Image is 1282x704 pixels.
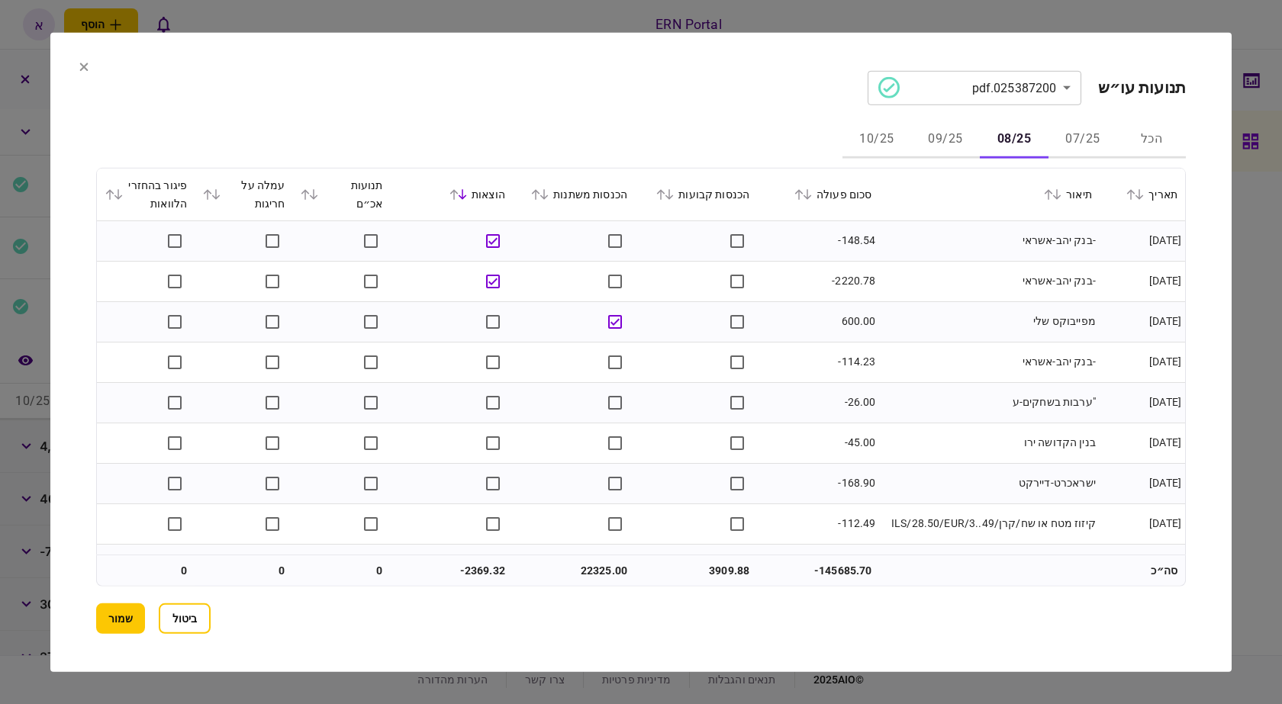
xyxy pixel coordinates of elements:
[159,603,211,634] button: ביטול
[398,185,505,203] div: הוצאות
[1117,121,1186,158] button: הכל
[1100,301,1185,342] td: [DATE]
[879,463,1099,503] td: ישראכרט-דיירקט
[757,544,879,584] td: -1.33
[879,423,1099,463] td: בנין הקדושה ירו
[1048,121,1117,158] button: 07/25
[1100,220,1185,261] td: [DATE]
[643,185,749,203] div: הכנסות קבועות
[1100,555,1185,586] td: סה״כ
[97,555,195,586] td: 0
[757,301,879,342] td: 600.00
[879,301,1099,342] td: מפייבוקס שלי
[1100,423,1185,463] td: [DATE]
[980,121,1048,158] button: 08/25
[878,77,1057,98] div: 025387200.pdf
[1100,463,1185,503] td: [DATE]
[842,121,911,158] button: 10/25
[202,175,285,212] div: עמלה על חריגות
[96,603,145,634] button: שמור
[1100,261,1185,301] td: [DATE]
[757,220,879,261] td: -148.54
[1100,382,1185,423] td: [DATE]
[292,555,390,586] td: 0
[879,220,1099,261] td: -בנק יהב-אשראי
[757,382,879,423] td: -26.00
[635,555,757,586] td: 3909.88
[757,503,879,544] td: -112.49
[513,555,635,586] td: 22325.00
[765,185,871,203] div: סכום פעולה
[879,342,1099,382] td: -בנק יהב-אשראי
[757,261,879,301] td: -2220.78
[879,503,1099,544] td: קיזוז מטח או שח/קרן/ILS/28.50/EUR/3..49
[195,555,292,586] td: 0
[520,185,627,203] div: הכנסות משתנות
[1100,503,1185,544] td: [DATE]
[911,121,980,158] button: 09/25
[105,175,187,212] div: פיגור בהחזרי הלוואות
[879,382,1099,423] td: "ערבות בשחקים-ע
[1100,544,1185,584] td: [DATE]
[1098,78,1186,97] h2: תנועות עו״ש
[757,423,879,463] td: -45.00
[757,342,879,382] td: -114.23
[757,463,879,503] td: -168.90
[879,261,1099,301] td: -בנק יהב-אשראי
[1107,185,1177,203] div: תאריך
[300,175,382,212] div: תנועות אכ״ם
[757,555,879,586] td: -145685.70
[391,555,513,586] td: -2369.32
[1100,342,1185,382] td: [DATE]
[879,544,1099,584] td: קיזוז מטח או שח/עמלות/20250801
[887,185,1091,203] div: תיאור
